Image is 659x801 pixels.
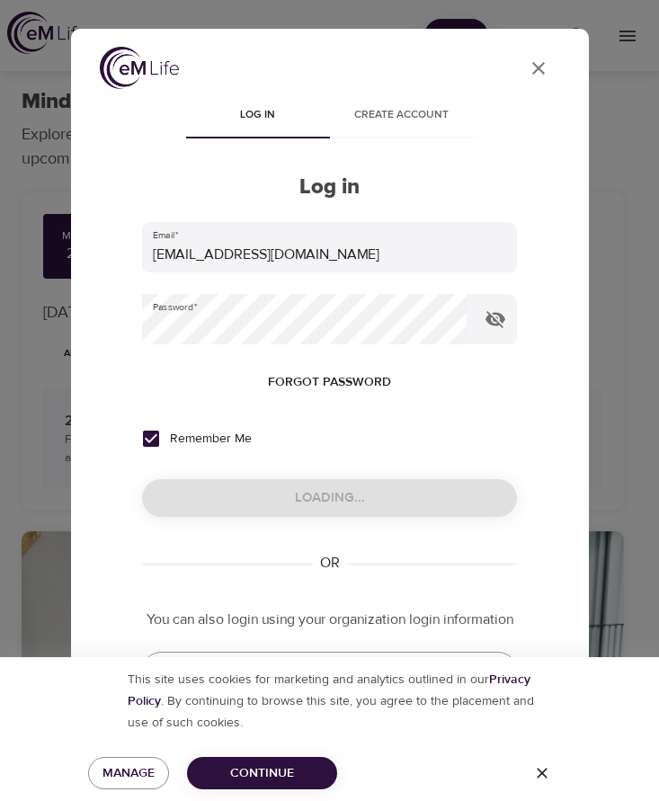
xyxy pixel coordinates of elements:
[170,430,252,449] span: Remember Me
[128,672,530,709] b: Privacy Policy
[261,366,398,399] button: Forgot password
[110,669,549,734] p: This site uses cookies for marketing and analytics outlined in our . By continuing to browse this...
[201,762,323,785] span: Continue
[100,47,179,89] img: logo
[142,652,516,690] a: ORGANIZATION LOGIN
[313,553,347,574] div: OR
[142,610,516,630] p: You can also login using your organization login information
[102,762,155,785] span: Manage
[142,174,516,200] h2: Log in
[142,95,516,138] div: disabled tabs example
[197,106,319,125] span: Log in
[268,371,391,394] span: Forgot password
[517,47,560,90] button: close
[341,106,463,125] span: Create account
